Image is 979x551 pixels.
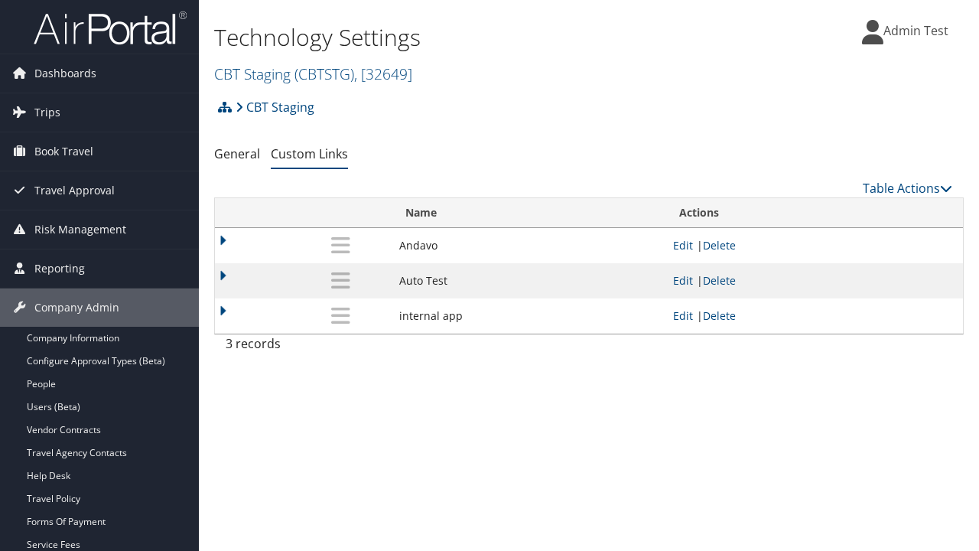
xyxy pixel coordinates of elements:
[214,64,412,84] a: CBT Staging
[703,238,736,253] a: Delete
[883,22,948,39] span: Admin Test
[392,198,665,228] th: Name
[703,273,736,288] a: Delete
[392,228,665,263] td: Andavo
[214,145,260,162] a: General
[703,308,736,323] a: Delete
[214,21,714,54] h1: Technology Settings
[862,8,964,54] a: Admin Test
[271,145,348,162] a: Custom Links
[665,298,963,334] td: |
[665,263,963,298] td: |
[294,64,354,84] span: ( CBTSTG )
[34,93,60,132] span: Trips
[236,92,314,122] a: CBT Staging
[34,210,126,249] span: Risk Management
[354,64,412,84] span: , [ 32649 ]
[673,308,693,323] a: Edit
[665,198,963,228] th: Actions
[34,171,115,210] span: Travel Approval
[392,263,665,298] td: Auto Test
[34,54,96,93] span: Dashboards
[34,10,187,46] img: airportal-logo.png
[392,298,665,334] td: internal app
[673,238,693,253] a: Edit
[863,180,952,197] a: Table Actions
[673,273,693,288] a: Edit
[290,198,392,228] th: : activate to sort column descending
[34,289,119,327] span: Company Admin
[665,228,963,263] td: |
[226,334,390,360] div: 3 records
[34,249,85,288] span: Reporting
[34,132,93,171] span: Book Travel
